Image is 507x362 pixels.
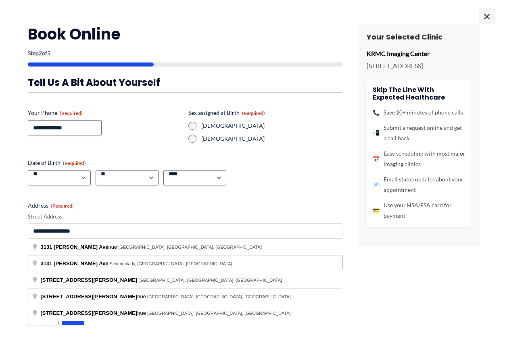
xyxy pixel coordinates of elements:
span: [STREET_ADDRESS][PERSON_NAME] [41,277,138,283]
span: [GEOGRAPHIC_DATA], [GEOGRAPHIC_DATA], [GEOGRAPHIC_DATA] [118,245,262,250]
p: KRMC Imaging Center [367,48,472,60]
span: × [479,8,495,24]
label: [DEMOGRAPHIC_DATA] [201,135,342,143]
h3: Your Selected Clinic [367,32,472,42]
span: 📧 [373,179,380,190]
span: (Required) [51,203,74,209]
h3: Tell us a bit about yourself [28,76,342,89]
span: 3131 [41,260,52,266]
label: Your Phone [28,109,182,117]
span: (Required) [242,110,265,116]
span: nue [41,244,119,250]
span: [GEOGRAPHIC_DATA], [GEOGRAPHIC_DATA], [GEOGRAPHIC_DATA] [138,278,282,283]
li: Save 20+ minutes of phone calls [373,107,465,118]
span: Schenectady, [GEOGRAPHIC_DATA], [GEOGRAPHIC_DATA] [110,261,232,266]
span: [GEOGRAPHIC_DATA], [GEOGRAPHIC_DATA], [GEOGRAPHIC_DATA] [147,294,291,299]
li: Use your HSA/FSA card for payment [373,200,465,221]
p: [STREET_ADDRESS] [367,60,472,72]
span: 3131 [41,244,52,250]
span: (Required) [63,160,86,166]
span: 📞 [373,107,380,118]
span: [STREET_ADDRESS][PERSON_NAME] [41,310,138,316]
label: [DEMOGRAPHIC_DATA] [201,122,342,130]
h4: Skip the line with Expected Healthcare [373,86,465,101]
span: [STREET_ADDRESS][PERSON_NAME] [41,293,138,300]
span: [GEOGRAPHIC_DATA], [GEOGRAPHIC_DATA], [GEOGRAPHIC_DATA] [147,311,291,316]
span: nue [41,293,148,300]
span: 5 [47,50,50,56]
span: 📲 [373,128,380,138]
span: (Required) [60,110,83,116]
li: Email status updates about your appointment [373,174,465,195]
span: 📅 [373,154,380,164]
legend: Date of Birth [28,159,86,167]
span: 2 [39,50,42,56]
legend: Address [28,202,74,210]
label: Street Address [28,213,342,221]
span: [PERSON_NAME] Ave [54,260,108,266]
span: [PERSON_NAME] Ave [54,244,108,250]
legend: Sex assigned at Birth [188,109,265,117]
span: nue [41,310,148,316]
li: Submit a request online and get a call back [373,123,465,144]
span: 💳 [373,205,380,216]
p: Step of [28,50,342,56]
li: Easy scheduling with most major imaging clinics [373,148,465,169]
h2: Book Online [28,24,342,44]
